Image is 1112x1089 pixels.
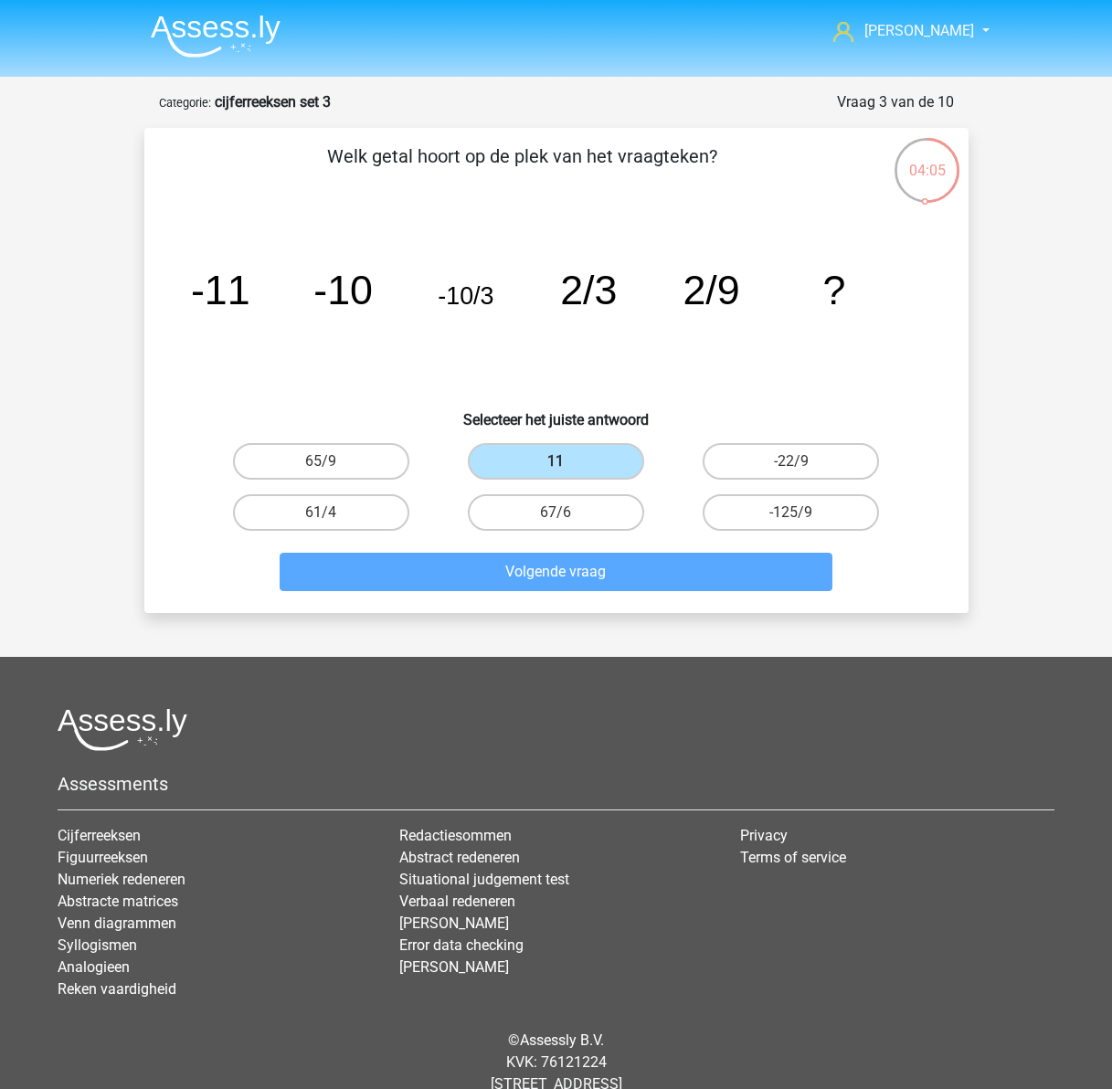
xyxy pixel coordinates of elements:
a: Terms of service [740,849,846,866]
tspan: -10 [313,267,373,312]
h5: Assessments [58,773,1054,795]
strong: cijferreeksen set 3 [215,93,331,111]
tspan: 2/9 [683,267,739,312]
tspan: 2/3 [560,267,617,312]
label: -125/9 [703,494,879,531]
a: Analogieen [58,958,130,976]
a: Cijferreeksen [58,827,141,844]
h6: Selecteer het juiste antwoord [174,396,939,428]
a: Numeriek redeneren [58,871,185,888]
tspan: ? [822,267,845,312]
a: Reken vaardigheid [58,980,176,998]
tspan: -11 [190,267,249,312]
a: Assessly B.V. [520,1031,604,1049]
a: Syllogismen [58,936,137,954]
img: Assessly logo [58,708,187,751]
img: Assessly [151,15,281,58]
a: Verbaal redeneren [399,893,515,910]
a: Abstract redeneren [399,849,520,866]
a: Privacy [740,827,788,844]
a: [PERSON_NAME] [399,958,509,976]
span: [PERSON_NAME] [864,22,974,39]
label: 61/4 [233,494,409,531]
label: 11 [468,443,644,480]
a: Redactiesommen [399,827,512,844]
small: Categorie: [159,96,211,110]
a: Abstracte matrices [58,893,178,910]
a: [PERSON_NAME] [826,20,976,42]
tspan: -10/3 [438,282,493,310]
a: Error data checking [399,936,524,954]
a: Situational judgement test [399,871,569,888]
a: Venn diagrammen [58,915,176,932]
label: 67/6 [468,494,644,531]
button: Volgende vraag [280,553,832,591]
a: [PERSON_NAME] [399,915,509,932]
label: 65/9 [233,443,409,480]
a: Figuurreeksen [58,849,148,866]
label: -22/9 [703,443,879,480]
p: Welk getal hoort op de plek van het vraagteken? [174,143,871,197]
div: Vraag 3 van de 10 [837,91,954,113]
div: 04:05 [893,136,961,182]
